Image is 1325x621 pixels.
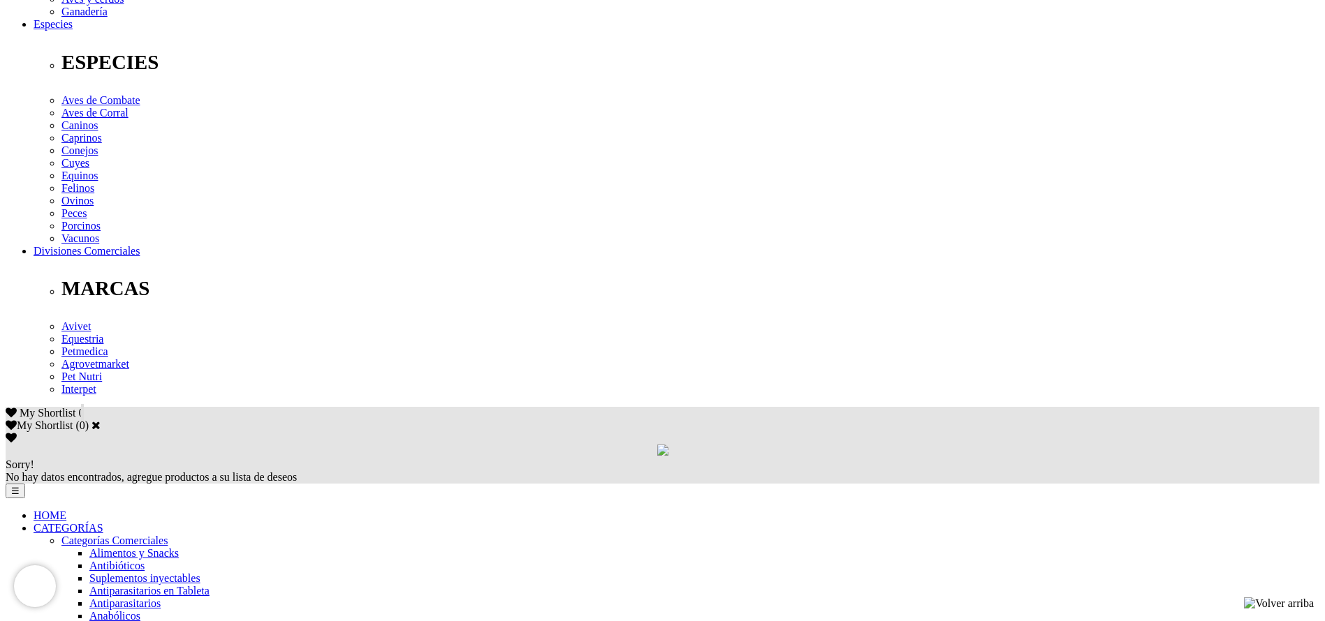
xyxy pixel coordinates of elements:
a: Avivet [61,320,91,332]
a: Equinos [61,170,98,181]
a: Antiparasitarios en Tableta [89,585,210,597]
a: Cuyes [61,157,89,169]
a: Felinos [61,182,94,194]
a: Antiparasitarios [89,597,161,609]
a: Agrovetmarket [61,358,129,370]
a: Caprinos [61,132,102,144]
span: Sorry! [6,458,34,470]
img: loading.gif [657,444,668,456]
a: Antibióticos [89,560,145,571]
label: 0 [80,419,85,431]
label: My Shortlist [6,419,73,431]
a: Alimentos y Snacks [89,547,179,559]
a: Petmedica [61,345,108,357]
a: Especies [34,18,73,30]
p: MARCAS [61,277,1319,300]
a: Caninos [61,119,98,131]
a: Aves de Corral [61,107,129,119]
a: Equestria [61,333,103,345]
a: Conejos [61,144,98,156]
a: Ovinos [61,195,94,207]
button: ☰ [6,484,25,498]
a: Ganadería [61,6,108,17]
span: 0 [78,407,84,419]
a: Vacunos [61,232,99,244]
a: Categorías Comerciales [61,534,168,546]
a: Cerrar [91,419,101,431]
a: Porcinos [61,220,101,232]
p: ESPECIES [61,51,1319,74]
a: Divisiones Comerciales [34,245,140,257]
a: Interpet [61,383,96,395]
iframe: Brevo live chat [14,565,56,607]
a: CATEGORÍAS [34,522,103,534]
a: Peces [61,207,87,219]
span: My Shortlist [20,407,75,419]
a: Aves de Combate [61,94,140,106]
div: No hay datos encontrados, agregue productos a su lista de deseos [6,458,1319,484]
span: ( ) [75,419,89,431]
a: Suplementos inyectables [89,572,200,584]
img: Volver arriba [1244,597,1314,610]
a: HOME [34,509,66,521]
a: Pet Nutri [61,371,102,382]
